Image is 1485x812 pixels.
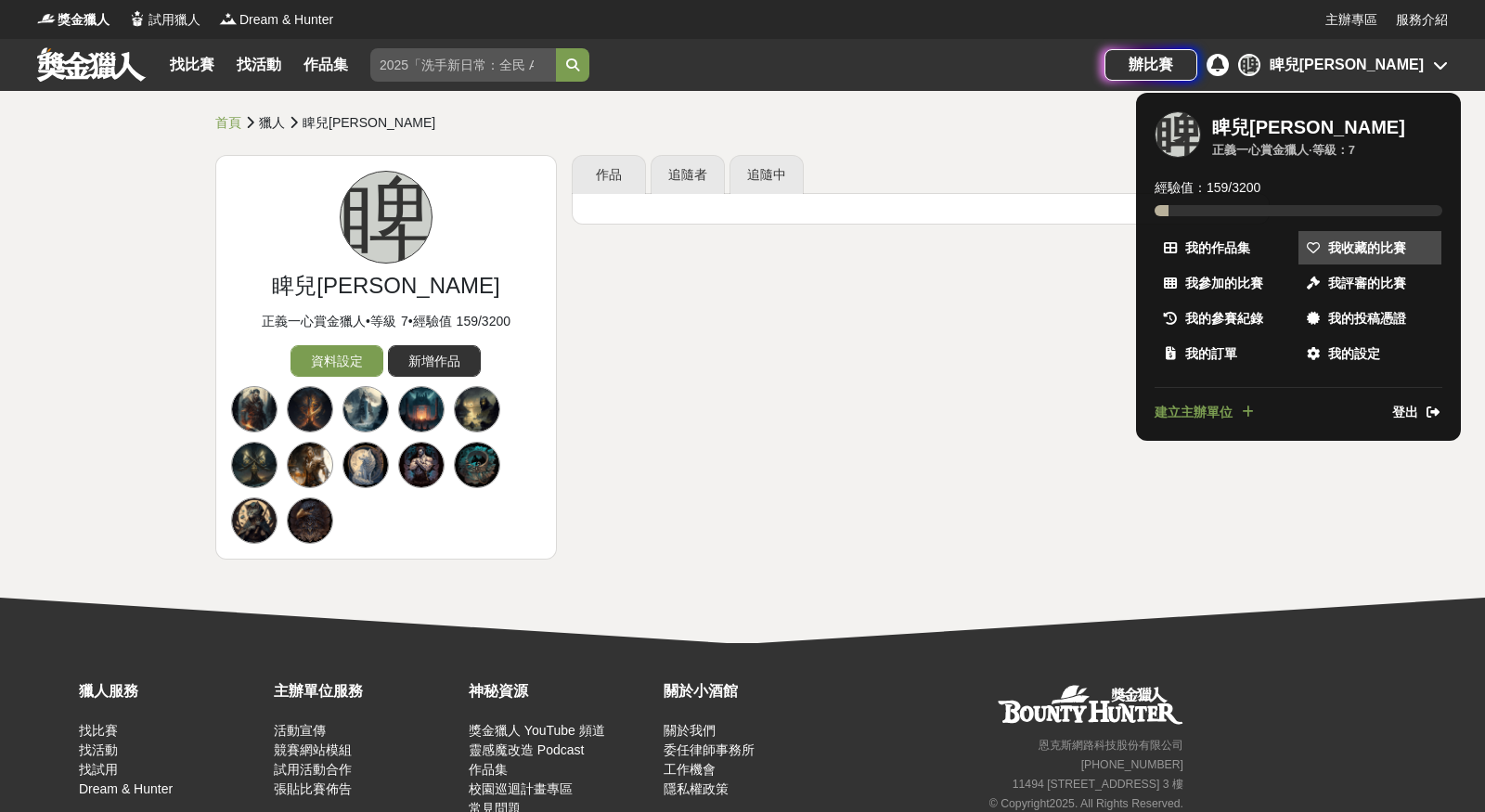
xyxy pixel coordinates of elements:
a: 我評審的比賽 [1298,266,1441,300]
a: 我的作品集 [1156,231,1298,264]
a: 我收藏的比賽 [1298,231,1441,264]
div: 正義一心賞金獵人 [1212,141,1309,160]
span: 登出 [1392,403,1418,422]
a: 建立主辦單位 [1155,403,1257,422]
span: 我的作品集 [1185,238,1250,258]
span: 經驗值： 159 / 3200 [1155,178,1260,198]
span: 我的投稿憑證 [1328,309,1406,329]
a: 登出 [1392,403,1442,422]
div: 睥兒[PERSON_NAME] [1212,116,1405,138]
span: 我評審的比賽 [1328,274,1406,293]
div: 等級： 7 [1312,141,1355,160]
a: 我的訂單 [1156,337,1298,370]
span: 我的參賽紀錄 [1185,309,1263,329]
a: 我的參賽紀錄 [1156,302,1298,335]
span: 我的訂單 [1185,344,1237,364]
span: · [1309,141,1312,160]
a: 辦比賽 [1104,49,1197,81]
span: 我的設定 [1328,344,1380,364]
span: 建立主辦單位 [1155,403,1233,422]
a: 我的投稿憑證 [1298,302,1441,335]
span: 我收藏的比賽 [1328,238,1406,258]
a: 我參加的比賽 [1156,266,1298,300]
div: 睥 [1155,111,1201,158]
span: 我參加的比賽 [1185,274,1263,293]
a: 我的設定 [1298,337,1441,370]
